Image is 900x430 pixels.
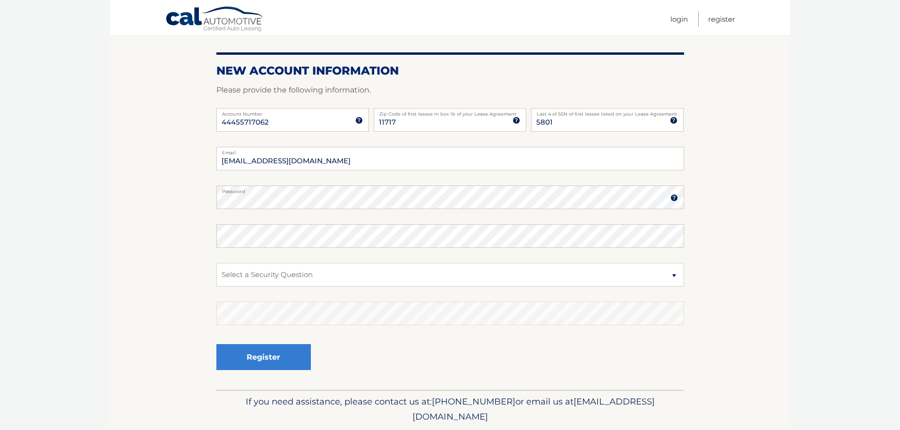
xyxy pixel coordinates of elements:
label: Password [216,185,684,193]
span: [EMAIL_ADDRESS][DOMAIN_NAME] [412,396,655,422]
input: SSN or EIN (last 4 digits only) [531,108,684,132]
label: Zip Code of first lessee in box 1b of your Lease Agreement [374,108,526,116]
p: If you need assistance, please contact us at: or email us at [223,394,678,424]
a: Register [708,11,735,27]
input: Email [216,147,684,170]
a: Cal Automotive [165,6,265,34]
img: tooltip.svg [670,194,678,202]
p: Please provide the following information. [216,84,684,97]
img: tooltip.svg [355,117,363,124]
img: tooltip.svg [670,117,677,124]
input: Account Number [216,108,369,132]
button: Register [216,344,311,370]
a: Login [670,11,688,27]
span: [PHONE_NUMBER] [432,396,515,407]
input: Zip Code [374,108,526,132]
h2: New Account Information [216,64,684,78]
label: Email [216,147,684,154]
img: tooltip.svg [513,117,520,124]
label: Last 4 of SSN of first lessee listed on your Lease Agreement [531,108,684,116]
label: Account Number [216,108,369,116]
